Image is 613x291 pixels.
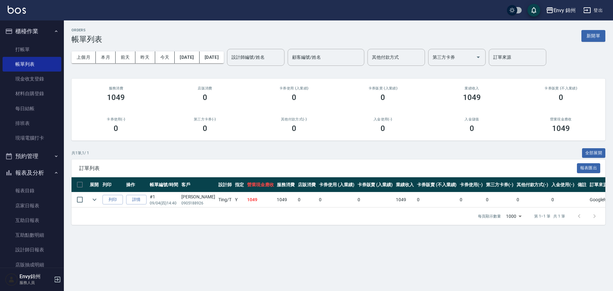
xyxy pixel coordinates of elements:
button: 上個月 [72,51,96,63]
button: 櫃檯作業 [3,23,61,40]
th: 業績收入 [394,177,415,192]
h2: 卡券販賣 (入業績) [346,86,420,90]
button: 本月 [96,51,116,63]
button: Envy 錦州 [543,4,579,17]
h2: 第三方卡券(-) [168,117,242,121]
a: 報表目錄 [3,183,61,198]
a: 材料自購登錄 [3,86,61,101]
span: 訂單列表 [79,165,577,172]
h3: 1049 [107,93,125,102]
button: save [527,4,540,17]
button: 登出 [581,4,605,16]
button: 報表及分析 [3,165,61,181]
th: 第三方卡券(-) [484,177,515,192]
td: 0 [296,192,317,207]
h3: 0 [203,124,207,133]
button: 新開單 [581,30,605,42]
th: 設計師 [217,177,233,192]
h2: 入金儲值 [435,117,509,121]
td: 0 [317,192,356,207]
a: 報表匯出 [577,165,601,171]
button: 列印 [102,195,123,205]
td: 0 [515,192,550,207]
th: 其他付款方式(-) [515,177,550,192]
td: 0 [484,192,515,207]
a: 排班表 [3,116,61,131]
p: 共 1 筆, 1 / 1 [72,150,89,156]
p: 每頁顯示數量 [478,213,501,219]
h2: 卡券販賣 (不入業績) [524,86,598,90]
p: 第 1–1 筆 共 1 筆 [534,213,565,219]
th: 卡券使用 (入業績) [317,177,356,192]
h3: 1049 [463,93,481,102]
h3: 0 [203,93,207,102]
h3: 0 [114,124,118,133]
h5: Envy錦州 [19,273,52,280]
td: Ting /T [217,192,233,207]
button: 今天 [155,51,175,63]
button: 昨天 [135,51,155,63]
div: 1000 [503,208,524,225]
th: 備註 [576,177,588,192]
h3: 0 [381,124,385,133]
a: 詳情 [126,195,147,205]
th: 列印 [101,177,125,192]
th: 入金使用(-) [550,177,576,192]
div: [PERSON_NAME] [181,194,215,200]
h2: 入金使用(-) [346,117,420,121]
a: 現場電腦打卡 [3,131,61,145]
th: 客戶 [180,177,217,192]
button: 前天 [116,51,135,63]
th: 操作 [125,177,148,192]
th: 店販消費 [296,177,317,192]
th: 服務消費 [275,177,296,192]
h3: 服務消費 [79,86,153,90]
td: 0 [356,192,395,207]
th: 指定 [233,177,246,192]
td: 1049 [275,192,296,207]
button: [DATE] [175,51,199,63]
a: 新開單 [581,33,605,39]
h2: 營業現金應收 [524,117,598,121]
td: 1049 [246,192,276,207]
td: Y [233,192,246,207]
h2: 卡券使用 (入業績) [257,86,331,90]
a: 帳單列表 [3,57,61,72]
td: 1049 [394,192,415,207]
th: 卡券販賣 (不入業績) [415,177,458,192]
p: 09/04 (四) 14:40 [150,200,178,206]
a: 現金收支登錄 [3,72,61,86]
th: 帳單編號/時間 [148,177,180,192]
button: 預約管理 [3,148,61,165]
h2: 其他付款方式(-) [257,117,331,121]
h3: 0 [292,124,296,133]
h2: ORDERS [72,28,102,32]
button: expand row [90,195,99,204]
th: 營業現金應收 [246,177,276,192]
button: 報表匯出 [577,163,601,173]
h3: 0 [381,93,385,102]
a: 店販抽成明細 [3,257,61,272]
h3: 0 [470,124,474,133]
td: 0 [458,192,484,207]
h2: 卡券使用(-) [79,117,153,121]
img: Person [5,273,18,286]
h3: 帳單列表 [72,35,102,44]
p: 0905188926 [181,200,215,206]
button: Open [473,52,483,62]
a: 店家日報表 [3,198,61,213]
td: 0 [550,192,576,207]
h2: 業績收入 [435,86,509,90]
h2: 店販消費 [168,86,242,90]
div: Envy 錦州 [554,6,576,14]
td: #1 [148,192,180,207]
td: 0 [415,192,458,207]
h3: 0 [559,93,563,102]
h3: 0 [292,93,296,102]
h3: 1049 [552,124,570,133]
button: 全部展開 [582,148,606,158]
img: Logo [8,6,26,14]
button: [DATE] [200,51,224,63]
a: 互助日報表 [3,213,61,228]
a: 每日結帳 [3,101,61,116]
